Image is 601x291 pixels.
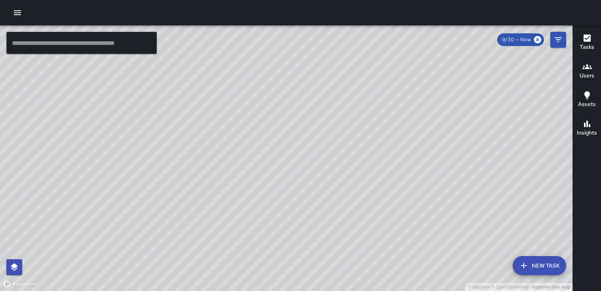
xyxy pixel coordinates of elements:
h6: Tasks [580,43,594,52]
button: Assets [573,86,601,114]
button: Filters [550,32,566,48]
button: Insights [573,114,601,143]
button: Tasks [573,29,601,57]
div: 9/30 — Now [497,33,544,46]
h6: Assets [578,100,596,109]
button: New Task [513,256,566,275]
h6: Users [580,71,594,80]
span: 9/30 — Now [497,36,536,44]
h6: Insights [577,129,597,137]
button: Users [573,57,601,86]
